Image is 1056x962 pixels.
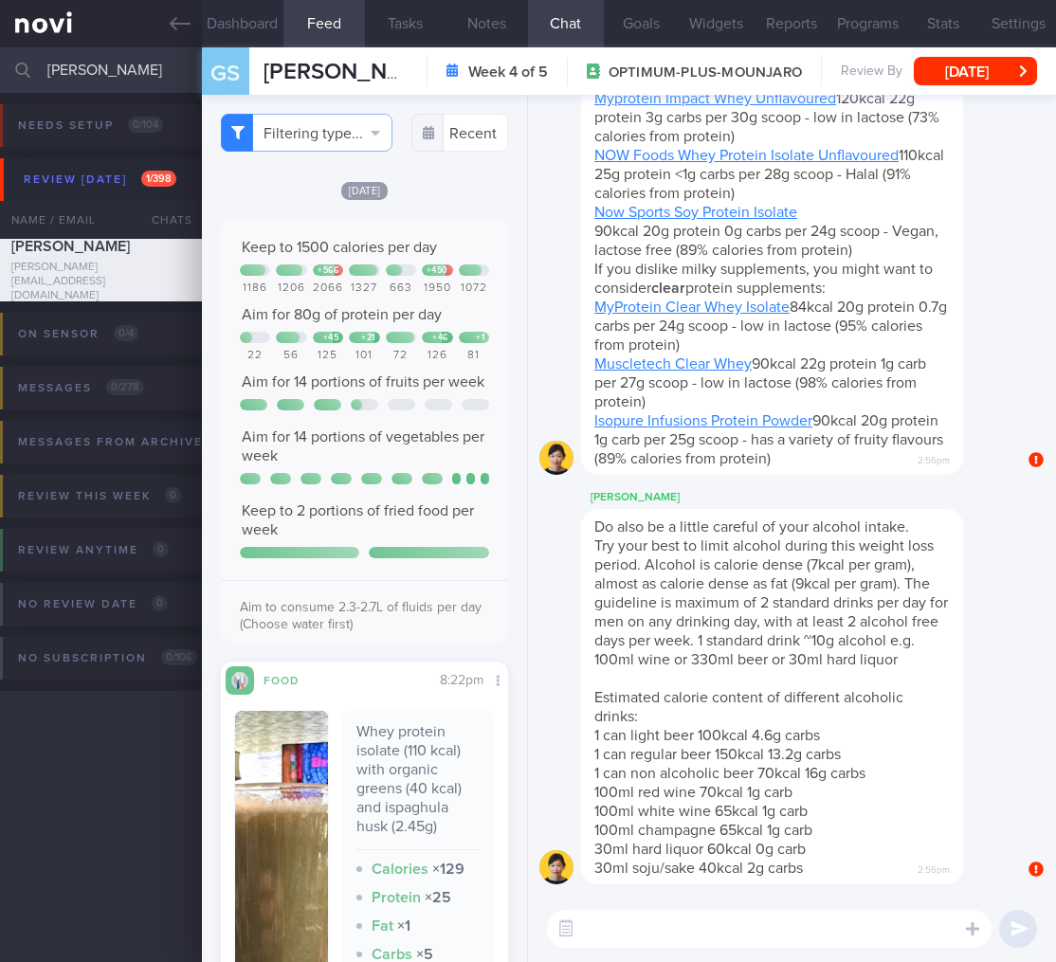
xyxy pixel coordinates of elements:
[425,890,451,905] strong: × 25
[114,325,138,341] span: 0 / 4
[422,281,452,296] div: 1950
[221,114,392,152] button: Filtering type...
[13,591,173,617] div: No review date
[356,722,480,850] div: Whey protein isolate (110 kcal) with organic greens (40 kcal) and ispaghula husk (2.45g)
[459,281,489,296] div: 1072
[609,64,802,82] span: OPTIMUM-PLUS-MOUNJARO
[361,333,375,343] div: + 21
[594,766,865,781] span: 1 can non alcoholic beer 70kcal 16g carbs
[242,240,437,255] span: Keep to 1500 calories per day
[594,728,820,743] span: 1 can light beer 100kcal 4.6g carbs
[918,449,950,467] span: 2:56pm
[594,842,806,857] span: 30ml hard liquor 60kcal 0g carb
[594,299,790,315] a: MyProtein Clear Whey Isolate
[13,321,143,347] div: On sensor
[372,862,428,877] strong: Calories
[313,349,343,363] div: 125
[427,265,448,276] div: + 450
[13,113,168,138] div: Needs setup
[341,182,389,200] span: [DATE]
[11,239,130,254] span: [PERSON_NAME]
[240,349,270,363] div: 22
[276,281,306,296] div: 1206
[19,167,181,192] div: Review [DATE]
[386,349,416,363] div: 72
[128,117,163,133] span: 0 / 104
[914,57,1037,85] button: [DATE]
[594,262,933,296] span: If you dislike milky supplements, you might want to consider protein supplements:
[11,261,191,303] div: [PERSON_NAME][EMAIL_ADDRESS][DOMAIN_NAME]
[594,91,939,144] span: 120kcal 22g protein 3g carbs per 30g scoop - low in lactose (73% calories from protein)
[242,429,484,463] span: Aim for 14 portions of vegetables per week
[581,486,1020,509] div: [PERSON_NAME]
[13,375,149,401] div: Messages
[440,674,483,687] span: 8:22pm
[594,205,797,220] a: Now Sports Soy Protein Isolate
[313,281,343,296] div: 2066
[651,281,685,296] strong: clear
[386,281,416,296] div: 663
[240,281,270,296] div: 1186
[459,349,489,363] div: 81
[594,224,938,258] span: 90kcal 20g protein 0g carbs per 24g scoop - Vegan, lactose free (89% calories from protein)
[594,148,899,163] a: NOW Foods Whey Protein Isolate Unflavoured
[349,281,379,296] div: 1327
[416,947,433,962] strong: × 5
[372,890,421,905] strong: Protein
[106,379,144,395] span: 0 / 278
[242,307,442,322] span: Aim for 80g of protein per day
[397,918,410,934] strong: × 1
[372,947,412,962] strong: Carbs
[432,862,464,877] strong: × 129
[594,538,948,667] span: Try your best to limit alcohol during this weight loss period. Alcohol is calorie dense (7kcal pe...
[594,823,812,838] span: 100ml champagne 65kcal 1g carb
[594,91,836,106] a: Myprotein Impact Whey Unflavoured
[594,747,841,762] span: 1 can regular beer 150kcal 13.2g carbs
[152,595,168,611] span: 0
[264,61,440,83] span: [PERSON_NAME]
[165,487,181,503] span: 0
[594,861,803,876] span: 30ml soju/sake 40kcal 2g carbs
[594,148,944,201] span: 110kcal 25g protein <1g carbs per 28g scoop - Halal (91% calories from protein)
[242,374,484,390] span: Aim for 14 portions of fruits per week
[240,601,482,631] span: Aim to consume 2.3-2.7L of fluids per day (Choose water first)
[594,413,943,466] span: 90kcal 20g protein 1g carb per 25g scoop - has a variety of fruity flavours (89% calories from pr...
[254,671,330,687] div: Food
[276,349,306,363] div: 56
[190,36,261,109] div: GS
[594,356,752,372] a: Muscletech Clear Whey
[323,333,339,343] div: + 45
[349,349,379,363] div: 101
[594,804,808,819] span: 100ml white wine 65kcal 1g carb
[422,349,452,363] div: 126
[13,537,173,563] div: Review anytime
[594,413,812,428] a: Isopure Infusions Protein Powder
[161,649,197,665] span: 0 / 106
[242,503,474,537] span: Keep to 2 portions of fried food per week
[13,483,186,509] div: Review this week
[918,859,950,877] span: 2:56pm
[141,171,176,187] span: 1 / 398
[432,333,448,343] div: + 46
[372,918,393,934] strong: Fat
[594,519,909,535] span: Do also be a little careful of your alcohol intake.
[476,333,484,343] div: + 1
[594,690,903,724] span: Estimated calorie content of different alcoholic drinks:
[318,265,338,276] div: + 566
[594,299,947,353] span: 84kcal 20g protein 0.7g carbs per 24g scoop - low in lactose (95% calories from protein)
[468,63,548,82] strong: Week 4 of 5
[841,64,902,81] span: Review By
[153,541,169,557] span: 0
[13,429,248,455] div: Messages from Archived
[594,785,792,800] span: 100ml red wine 70kcal 1g carb
[13,645,202,671] div: No subscription
[126,201,202,239] div: Chats
[594,356,926,409] span: 90kcal 22g protein 1g carb per 27g scoop - low in lactose (98% calories from protein)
